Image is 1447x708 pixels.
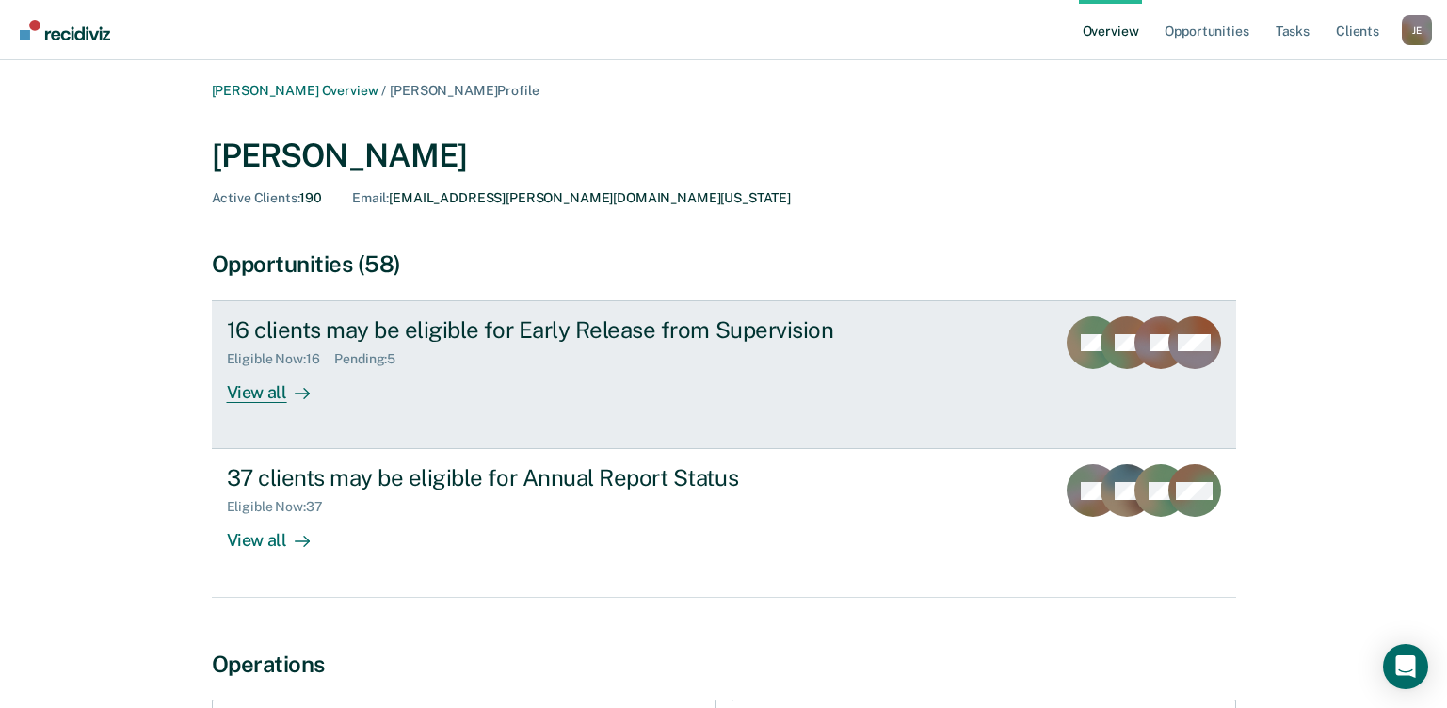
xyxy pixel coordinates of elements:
img: Recidiviz [20,20,110,40]
div: Pending : 5 [334,351,410,367]
span: Email : [352,190,389,205]
a: 16 clients may be eligible for Early Release from SupervisionEligible Now:16Pending:5View all [212,300,1236,449]
div: [EMAIL_ADDRESS][PERSON_NAME][DOMAIN_NAME][US_STATE] [352,190,791,206]
div: 16 clients may be eligible for Early Release from Supervision [227,316,888,344]
div: Open Intercom Messenger [1383,644,1428,689]
div: Opportunities (58) [212,250,1236,278]
div: 190 [212,190,323,206]
a: 37 clients may be eligible for Annual Report StatusEligible Now:37View all [212,449,1236,597]
div: Eligible Now : 37 [227,499,338,515]
span: / [378,83,390,98]
span: [PERSON_NAME] Profile [390,83,539,98]
span: Active Clients : [212,190,300,205]
div: 37 clients may be eligible for Annual Report Status [227,464,888,491]
a: [PERSON_NAME] Overview [212,83,378,98]
div: View all [227,367,332,404]
div: [PERSON_NAME] [212,137,1236,175]
div: Eligible Now : 16 [227,351,335,367]
div: Operations [212,651,1236,678]
div: J E [1402,15,1432,45]
button: Profile dropdown button [1402,15,1432,45]
div: View all [227,515,332,552]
